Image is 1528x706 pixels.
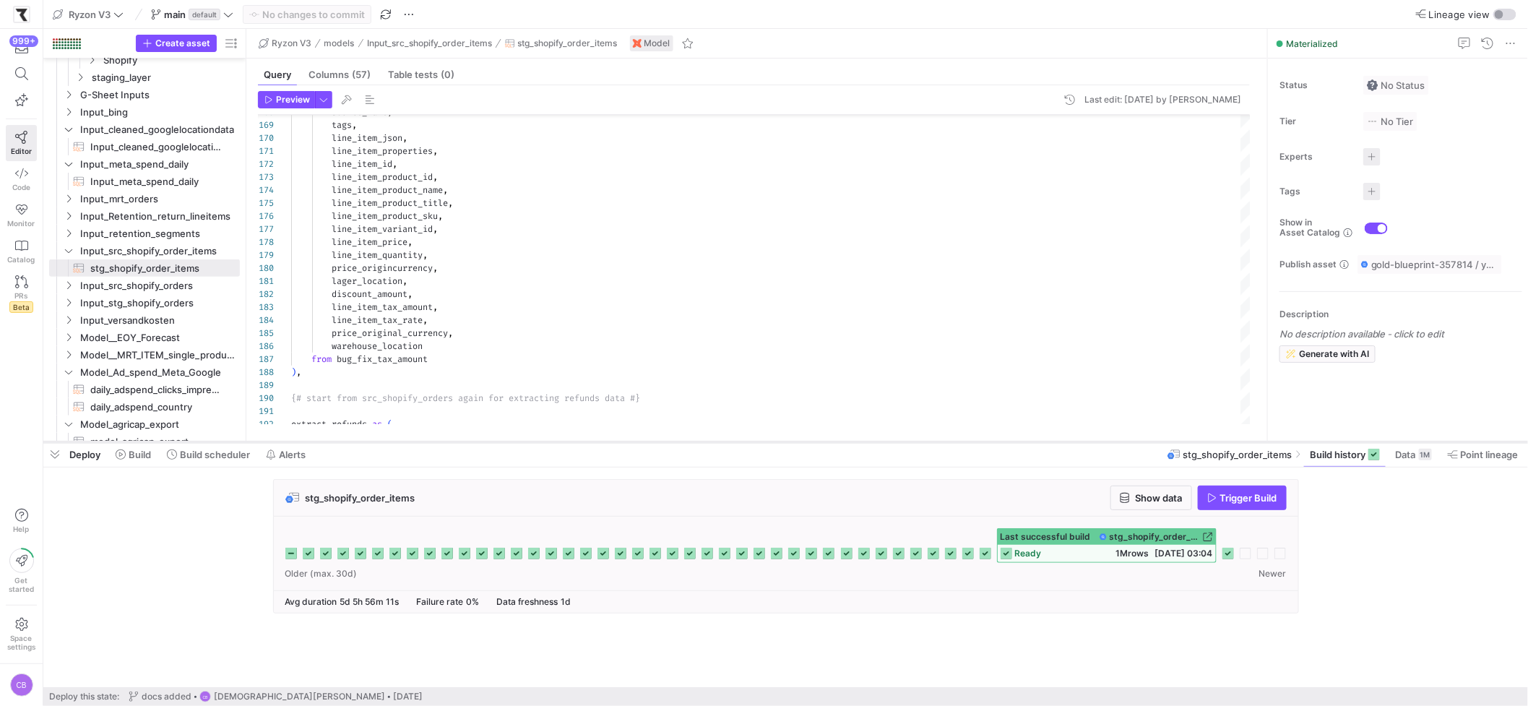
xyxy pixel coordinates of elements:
span: Trigger Build [1220,492,1277,504]
div: 172 [258,158,274,171]
a: Code [6,161,37,197]
span: , [407,236,413,248]
div: 192 [258,418,274,431]
span: as [372,418,382,430]
a: daily_adspend_country​​​​​​​​​​ [49,398,240,416]
div: 189 [258,379,274,392]
span: , [433,223,438,235]
button: Alerts [259,442,312,467]
button: Ryzon V3 [49,5,127,24]
button: Build history [1303,442,1386,467]
button: gold-blueprint-357814 / y42_Ryzon_V3_main / stg_shopify_order_items [1357,255,1502,274]
div: Press SPACE to select this row. [49,225,240,242]
span: Failure rate [417,596,464,607]
span: Query [264,70,291,79]
button: Create asset [136,35,217,52]
span: , [402,132,407,144]
div: 173 [258,171,274,184]
span: discount_amount [332,288,407,300]
span: No Tier [1367,116,1414,127]
div: 178 [258,236,274,249]
span: , [443,184,448,196]
span: , [438,210,443,222]
span: line_item_tax_rate [332,314,423,326]
button: 999+ [6,35,37,61]
a: stg_shopify_order_items [1100,532,1213,542]
span: Get started [9,576,34,593]
span: Columns [308,70,371,79]
div: 179 [258,249,274,262]
span: Data [1396,449,1416,460]
span: docs added [142,692,191,702]
span: model_agricap_export​​​​​​​​​​ [90,434,223,450]
span: 1M rows [1116,548,1149,559]
span: Input_cleaned_googlelocationdata​​​​​​​​​​ [90,139,223,155]
div: Press SPACE to select this row. [49,329,240,346]
div: 180 [258,262,274,275]
button: Input_src_shopify_order_items [363,35,496,52]
span: 0% [467,596,480,607]
span: Model_agricap_export [80,416,238,433]
div: 176 [258,210,274,223]
span: (0) [441,70,454,79]
span: Point lineage [1461,449,1519,460]
div: Press SPACE to select this row. [49,138,240,155]
button: Help [6,502,37,540]
button: No tierNo Tier [1363,112,1417,131]
a: stg_shopify_order_items​​​​​​​​​​ [49,259,240,277]
span: line_item_product_title [332,197,448,209]
a: Input_meta_spend_daily​​​​​​​​​​ [49,173,240,190]
span: ing refunds data #} [544,392,640,404]
button: Build scheduler [160,442,256,467]
span: default [189,9,220,20]
div: Press SPACE to select this row. [49,277,240,294]
span: Input_retention_segments [80,225,238,242]
div: CB [199,691,211,702]
span: stg_shopify_order_items [1183,449,1292,460]
a: https://storage.googleapis.com/y42-prod-data-exchange/images/sBsRsYb6BHzNxH9w4w8ylRuridc3cmH4JEFn... [6,2,37,27]
span: Space settings [7,634,35,651]
div: Press SPACE to select this row. [49,207,240,225]
button: Trigger Build [1198,486,1287,510]
a: Spacesettings [6,611,37,658]
div: 169 [258,119,274,132]
span: line_item_tax_amount [332,301,433,313]
span: , [423,249,428,261]
div: Press SPACE to select this row. [49,381,240,398]
div: 177 [258,223,274,236]
a: model_agricap_export​​​​​​​​​​ [49,433,240,450]
button: Ryzon V3 [255,35,315,52]
span: ) [291,366,296,378]
span: Lineage view [1429,9,1490,20]
button: maindefault [147,5,237,24]
span: Status [1279,80,1352,90]
button: Build [109,442,157,467]
span: , [433,262,438,274]
span: , [433,145,438,157]
span: Beta [9,301,33,313]
span: warehouse_location [332,340,423,352]
span: line_item_json [332,132,402,144]
div: Press SPACE to select this row. [49,121,240,138]
div: 186 [258,340,274,353]
div: 191 [258,405,274,418]
span: stg_shopify_order_items [518,38,618,48]
span: Input_src_shopify_order_items [80,243,238,259]
div: 181 [258,275,274,288]
div: 999+ [9,35,38,47]
span: Input_versandkosten [80,312,238,329]
div: Press SPACE to select this row. [49,103,240,121]
span: Create asset [155,38,210,48]
div: Press SPACE to select this row. [49,86,240,103]
span: Materialized [1286,38,1338,49]
div: Press SPACE to select this row. [49,259,240,277]
span: Model__EOY_Forecast [80,330,238,346]
button: docs addedCB[DEMOGRAPHIC_DATA][PERSON_NAME][DATE] [125,687,426,706]
span: Catalog [8,255,35,264]
span: , [433,301,438,313]
span: , [402,275,407,287]
div: CB [10,673,33,697]
div: Press SPACE to select this row. [49,51,240,69]
img: undefined [633,39,642,48]
span: (57) [352,70,371,79]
